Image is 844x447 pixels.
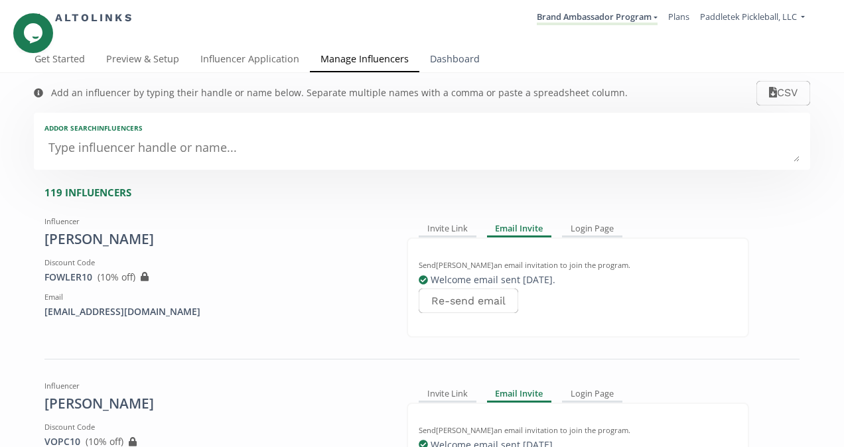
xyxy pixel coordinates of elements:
[700,11,797,23] span: Paddletek Pickleball, LLC
[190,47,310,74] a: Influencer Application
[487,386,552,402] div: Email Invite
[44,394,387,414] div: [PERSON_NAME]
[700,11,805,26] a: Paddletek Pickleball, LLC
[24,47,96,74] a: Get Started
[44,216,387,227] div: Influencer
[419,288,518,313] button: Re-send email
[419,386,476,402] div: Invite Link
[51,86,628,99] div: Add an influencer by typing their handle or name below. Separate multiple names with a comma or p...
[419,222,476,237] div: Invite Link
[419,425,737,436] div: Send [PERSON_NAME] an email invitation to join the program.
[13,13,56,53] iframe: chat widget
[44,123,800,133] div: Add or search INFLUENCERS
[562,222,622,237] div: Login Page
[419,47,490,74] a: Dashboard
[562,386,622,402] div: Login Page
[44,186,810,200] div: 119 INFLUENCERS
[34,7,133,29] a: Altolinks
[44,305,387,318] div: [EMAIL_ADDRESS][DOMAIN_NAME]
[44,271,92,283] a: FOWLER10
[756,81,810,105] button: CSV
[44,422,387,432] div: Discount Code
[44,257,387,268] div: Discount Code
[44,292,387,302] div: Email
[44,229,387,249] div: [PERSON_NAME]
[487,222,552,237] div: Email Invite
[310,47,419,74] a: Manage Influencers
[419,260,737,271] div: Send [PERSON_NAME] an email invitation to join the program.
[668,11,689,23] a: Plans
[44,381,387,391] div: Influencer
[98,271,135,283] span: ( 10 % off)
[537,11,658,25] a: Brand Ambassador Program
[419,273,737,287] div: Welcome email sent [DATE] .
[96,47,190,74] a: Preview & Setup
